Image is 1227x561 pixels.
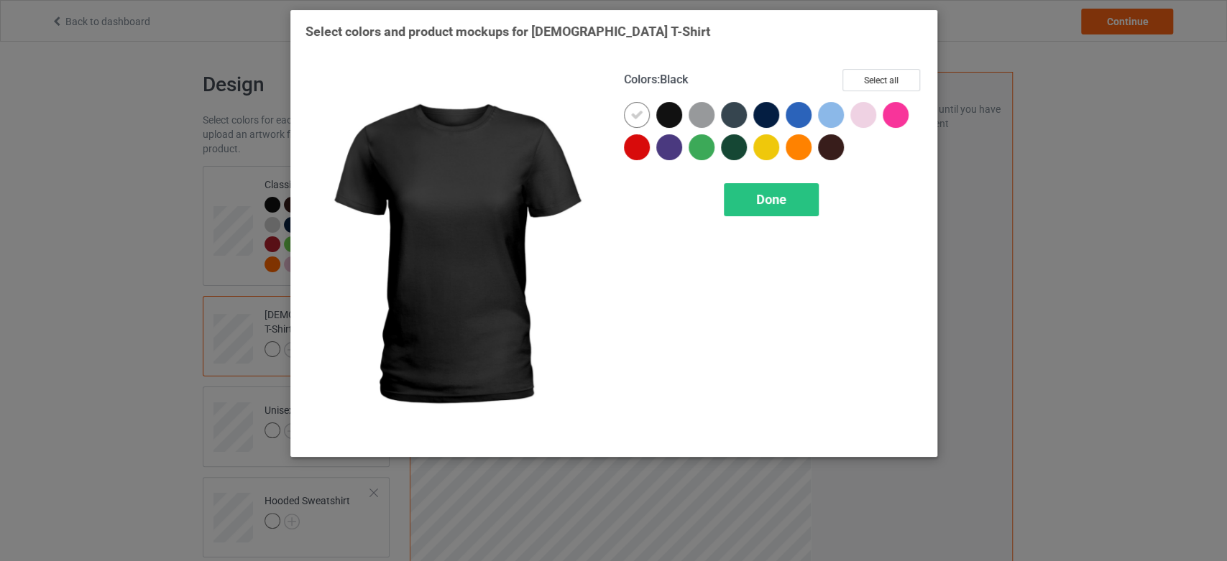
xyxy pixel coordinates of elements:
img: regular.jpg [305,69,604,442]
h4: : [624,73,688,88]
button: Select all [842,69,920,91]
span: Done [756,192,786,207]
span: Select colors and product mockups for [DEMOGRAPHIC_DATA] T-Shirt [305,24,710,39]
span: Black [660,73,688,86]
span: Colors [624,73,657,86]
